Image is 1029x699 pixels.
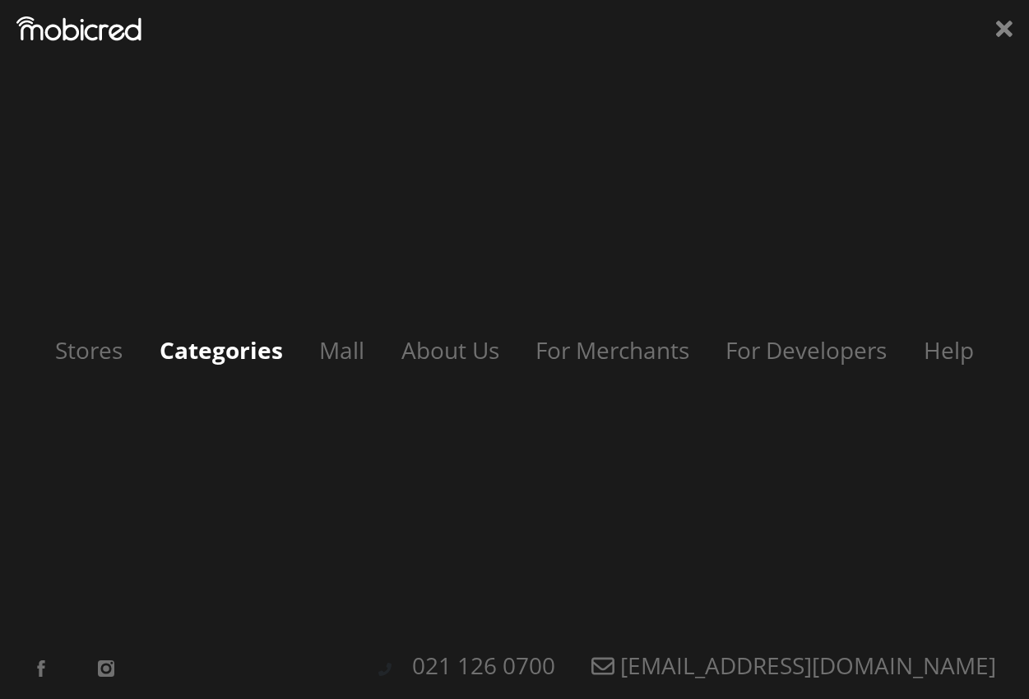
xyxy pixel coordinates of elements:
a: [EMAIL_ADDRESS][DOMAIN_NAME] [575,650,1013,681]
a: For Developers [709,334,903,366]
a: For Merchants [519,334,706,366]
a: 021 126 0700 [396,650,572,681]
a: Categories [143,334,299,366]
a: Help [907,334,990,366]
img: Mobicred [16,16,141,41]
a: About Us [385,334,516,366]
a: Mall [303,334,381,366]
a: Stores [39,334,139,366]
